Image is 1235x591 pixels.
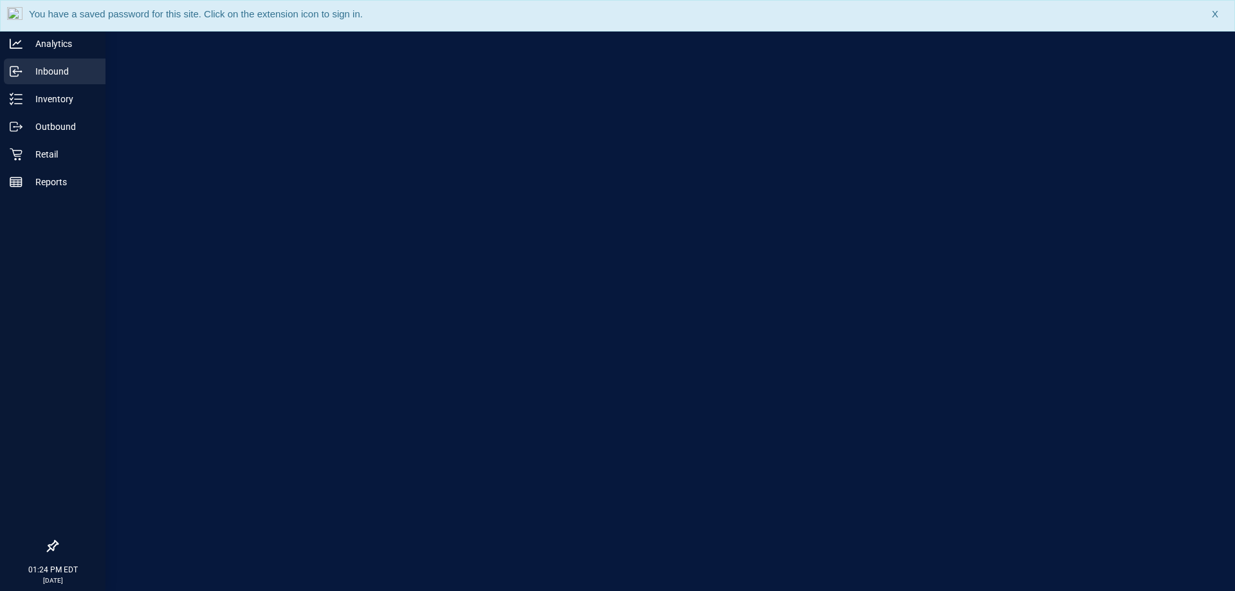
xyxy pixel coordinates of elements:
p: Outbound [23,119,100,134]
span: X [1212,7,1218,22]
span: You have a saved password for this site. Click on the extension icon to sign in. [29,8,363,19]
p: Retail [23,147,100,162]
inline-svg: Analytics [10,37,23,50]
p: [DATE] [6,576,100,585]
inline-svg: Inbound [10,65,23,78]
p: Inbound [23,64,100,79]
p: 01:24 PM EDT [6,564,100,576]
inline-svg: Inventory [10,93,23,105]
inline-svg: Reports [10,176,23,188]
inline-svg: Outbound [10,120,23,133]
p: Reports [23,174,100,190]
p: Analytics [23,36,100,51]
p: Inventory [23,91,100,107]
img: notLoggedInIcon.png [7,7,23,24]
inline-svg: Retail [10,148,23,161]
